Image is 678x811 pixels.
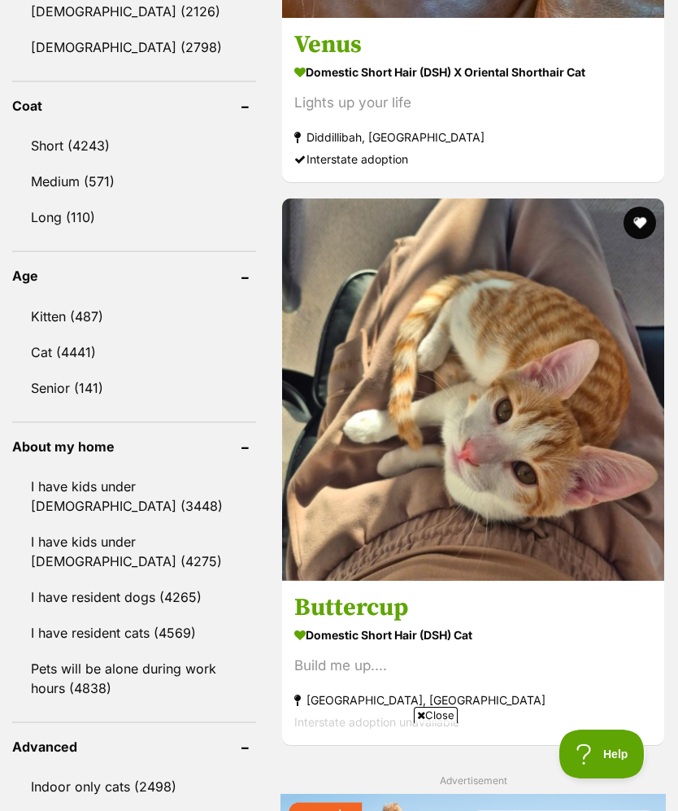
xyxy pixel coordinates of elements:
a: Senior (141) [12,371,256,405]
a: I have kids under [DEMOGRAPHIC_DATA] (3448) [12,469,256,523]
a: Cat (4441) [12,335,256,369]
a: Kitten (487) [12,299,256,334]
img: Buttercup - Domestic Short Hair (DSH) Cat [282,198,664,581]
a: I have resident dogs (4265) [12,580,256,614]
a: Buttercup Domestic Short Hair (DSH) Cat Build me up.... [GEOGRAPHIC_DATA], [GEOGRAPHIC_DATA] Inte... [282,580,664,745]
div: Lights up your life [294,93,652,115]
strong: Diddillibah, [GEOGRAPHIC_DATA] [294,127,652,149]
strong: Domestic Short Hair (DSH) Cat [294,623,652,647]
div: Build me up.... [294,655,652,677]
a: Venus Domestic Short Hair (DSH) x Oriental Shorthair Cat Lights up your life Diddillibah, [GEOGRA... [282,18,664,183]
span: Close [414,707,458,723]
a: Pets will be alone during work hours (4838) [12,652,256,705]
a: [DEMOGRAPHIC_DATA] (2798) [12,30,256,64]
strong: [GEOGRAPHIC_DATA], [GEOGRAPHIC_DATA] [294,689,652,711]
div: Interstate adoption [294,149,652,171]
header: About my home [12,439,256,454]
img: adchoices.png [119,2,128,11]
span: Interstate adoption unavailable [294,715,459,729]
header: Age [12,268,256,283]
a: Indoor only cats (2498) [12,770,256,804]
a: Long (110) [12,200,256,234]
header: Advanced [12,739,256,754]
a: I have kids under [DEMOGRAPHIC_DATA] (4275) [12,525,256,578]
h3: Buttercup [294,592,652,623]
a: Medium (571) [12,164,256,198]
iframe: Help Scout Beacon - Open [559,730,645,778]
header: Coat [12,98,256,113]
button: favourite [624,207,656,239]
strong: Domestic Short Hair (DSH) x Oriental Shorthair Cat [294,61,652,85]
h3: Venus [294,30,652,61]
iframe: Advertisement [43,730,635,803]
a: Short (4243) [12,129,256,163]
a: I have resident cats (4569) [12,616,256,650]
